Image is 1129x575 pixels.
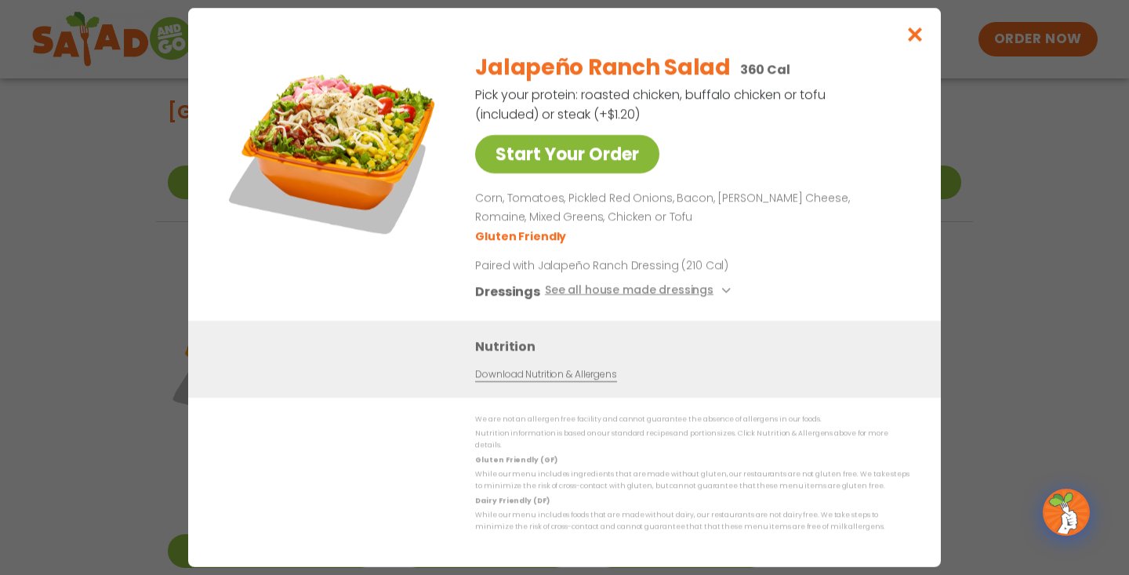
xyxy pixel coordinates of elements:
p: We are not an allergen free facility and cannot guarantee the absence of allergens in our foods. [475,413,909,425]
li: Gluten Friendly [475,228,568,245]
img: Featured product photo for Jalapeño Ranch Salad [223,39,443,259]
a: Download Nutrition & Allergens [475,367,616,382]
button: Close modal [890,8,941,60]
a: Start Your Order [475,135,659,173]
p: While our menu includes ingredients that are made without gluten, our restaurants are not gluten ... [475,468,909,493]
h3: Dressings [475,282,540,301]
p: 360 Cal [740,60,790,79]
h2: Jalapeño Ranch Salad [475,51,730,84]
p: Nutrition information is based on our standard recipes and portion sizes. Click Nutrition & Aller... [475,428,909,452]
img: wpChatIcon [1044,490,1088,534]
h3: Nutrition [475,337,917,356]
p: Paired with Jalapeño Ranch Dressing (210 Cal) [475,257,765,274]
strong: Dairy Friendly (DF) [475,496,549,505]
strong: Gluten Friendly (GF) [475,455,557,464]
p: Corn, Tomatoes, Pickled Red Onions, Bacon, [PERSON_NAME] Cheese, Romaine, Mixed Greens, Chicken o... [475,189,903,227]
button: See all house made dressings [545,282,735,301]
p: While our menu includes foods that are made without dairy, our restaurants are not dairy free. We... [475,509,909,533]
p: Pick your protein: roasted chicken, buffalo chicken or tofu (included) or steak (+$1.20) [475,85,828,124]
